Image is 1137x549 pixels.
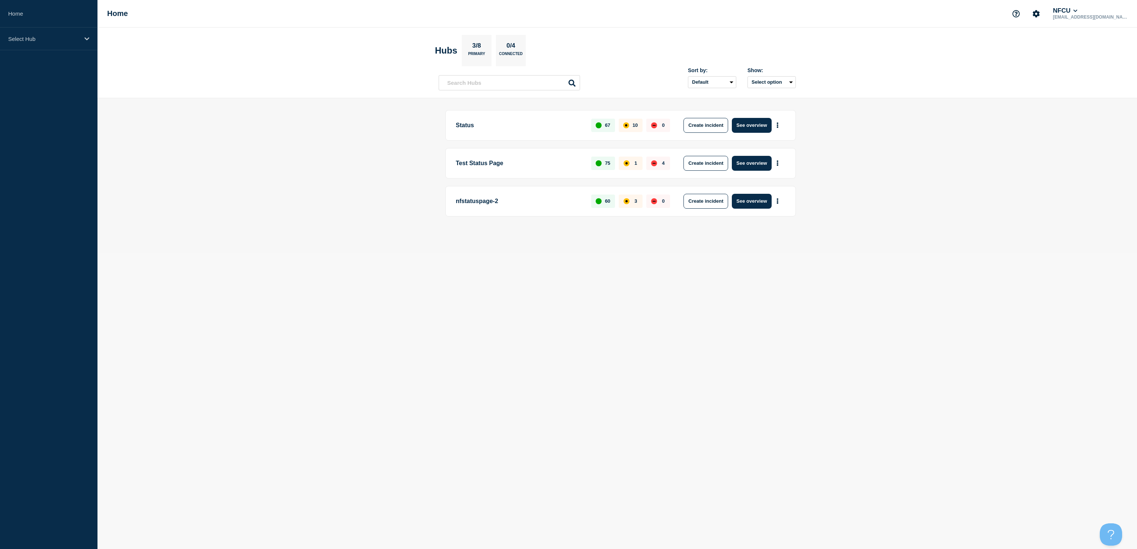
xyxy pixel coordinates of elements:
[439,75,580,90] input: Search Hubs
[632,122,638,128] p: 10
[683,118,728,133] button: Create incident
[435,45,457,56] h2: Hubs
[651,198,657,204] div: down
[773,156,782,170] button: More actions
[504,42,518,52] p: 0/4
[1051,7,1079,15] button: NFCU
[624,160,630,166] div: affected
[468,52,485,60] p: Primary
[470,42,484,52] p: 3/8
[605,160,610,166] p: 75
[747,76,796,88] button: Select option
[605,122,610,128] p: 67
[773,194,782,208] button: More actions
[651,122,657,128] div: down
[683,156,728,171] button: Create incident
[605,198,610,204] p: 60
[773,118,782,132] button: More actions
[596,160,602,166] div: up
[634,160,637,166] p: 1
[1028,6,1044,22] button: Account settings
[1008,6,1024,22] button: Support
[688,67,736,73] div: Sort by:
[662,198,664,204] p: 0
[683,194,728,209] button: Create incident
[732,118,771,133] button: See overview
[107,9,128,18] h1: Home
[634,198,637,204] p: 3
[747,67,796,73] div: Show:
[688,76,736,88] select: Sort by
[732,194,771,209] button: See overview
[662,160,664,166] p: 4
[1051,15,1129,20] p: [EMAIL_ADDRESS][DOMAIN_NAME]
[456,194,583,209] p: nfstatuspage-2
[499,52,522,60] p: Connected
[623,122,629,128] div: affected
[456,156,583,171] p: Test Status Page
[651,160,657,166] div: down
[624,198,630,204] div: affected
[596,198,602,204] div: up
[456,118,583,133] p: Status
[732,156,771,171] button: See overview
[1100,523,1122,546] iframe: Help Scout Beacon - Open
[662,122,664,128] p: 0
[8,36,80,42] p: Select Hub
[596,122,602,128] div: up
